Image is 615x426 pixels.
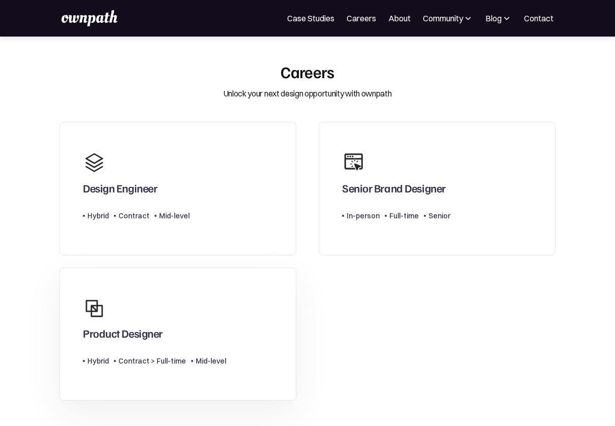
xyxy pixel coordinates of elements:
div: Unlock your next design opportunity with ownpath [224,87,392,100]
a: Design EngineerHybridContractMid-level [59,122,296,255]
a: Senior Brand DesignerIn-personFull-timeSenior [319,122,556,255]
div: Careers [281,62,334,81]
div: Product Designer [83,326,163,340]
div: Community [423,12,463,24]
div: In-person [347,210,380,222]
div: Contract > Full-time [118,355,186,367]
a: Case Studies [287,12,334,24]
div: Senior Brand Designer [342,181,446,194]
div: Full-time [389,210,419,222]
div: Contract [118,210,149,222]
div: Design Engineer [83,181,157,194]
div: Hybrid [87,210,109,222]
a: Product DesignerHybridContract > Full-timeMid-level [59,268,296,401]
div: Senior [428,210,450,222]
a: Careers [347,12,376,24]
div: Blog [485,12,512,24]
div: Mid-level [159,210,190,222]
div: Community [423,12,473,24]
a: Contact [524,12,553,24]
div: Mid-level [196,355,226,367]
div: Hybrid [87,355,109,367]
div: Blog [485,12,502,24]
a: About [388,12,411,24]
